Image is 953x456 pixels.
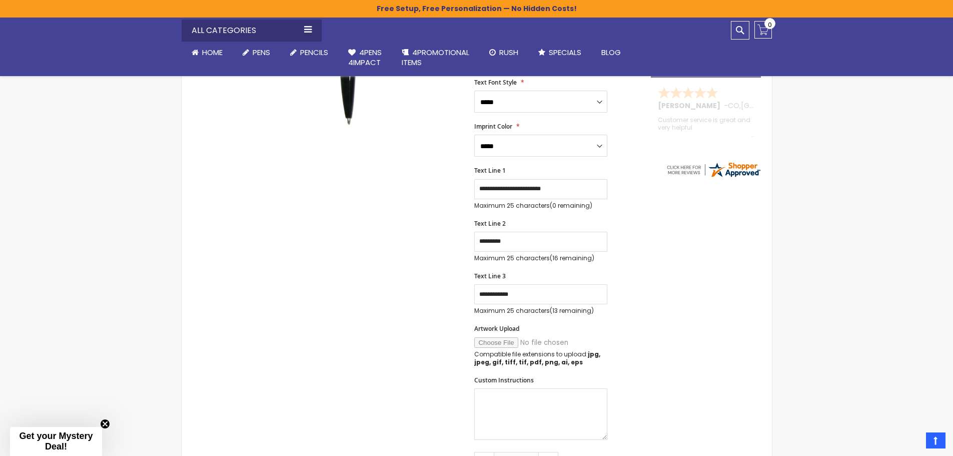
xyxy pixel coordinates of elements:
[724,101,814,111] span: - ,
[402,47,469,68] span: 4PROMOTIONAL ITEMS
[474,166,506,175] span: Text Line 1
[754,21,772,39] a: 0
[474,219,506,228] span: Text Line 2
[182,42,233,64] a: Home
[202,47,223,58] span: Home
[665,161,761,179] img: 4pens.com widget logo
[550,254,594,262] span: (16 remaining)
[550,201,592,210] span: (0 remaining)
[474,376,534,384] span: Custom Instructions
[728,101,739,111] span: CO
[474,78,517,87] span: Text Font Style
[474,350,600,366] strong: jpg, jpeg, gif, tiff, tif, pdf, png, ai, eps
[658,117,755,138] div: Customer service is great and very helpful
[182,20,322,42] div: All Categories
[499,47,518,58] span: Rush
[528,42,591,64] a: Specials
[550,306,594,315] span: (13 remaining)
[549,47,581,58] span: Specials
[474,122,512,131] span: Imprint Color
[10,427,102,456] div: Get your Mystery Deal!Close teaser
[474,324,519,333] span: Artwork Upload
[658,101,724,111] span: [PERSON_NAME]
[348,47,382,68] span: 4Pens 4impact
[741,101,814,111] span: [GEOGRAPHIC_DATA]
[474,202,607,210] p: Maximum 25 characters
[601,47,621,58] span: Blog
[280,42,338,64] a: Pencils
[768,20,772,30] span: 0
[253,47,270,58] span: Pens
[100,419,110,429] button: Close teaser
[300,47,328,58] span: Pencils
[474,272,506,280] span: Text Line 3
[19,431,93,451] span: Get your Mystery Deal!
[474,254,607,262] p: Maximum 25 characters
[474,350,607,366] p: Compatible file extensions to upload:
[591,42,631,64] a: Blog
[926,432,945,448] a: Top
[338,42,392,74] a: 4Pens4impact
[392,42,479,74] a: 4PROMOTIONALITEMS
[233,42,280,64] a: Pens
[665,172,761,181] a: 4pens.com certificate URL
[474,307,607,315] p: Maximum 25 characters
[479,42,528,64] a: Rush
